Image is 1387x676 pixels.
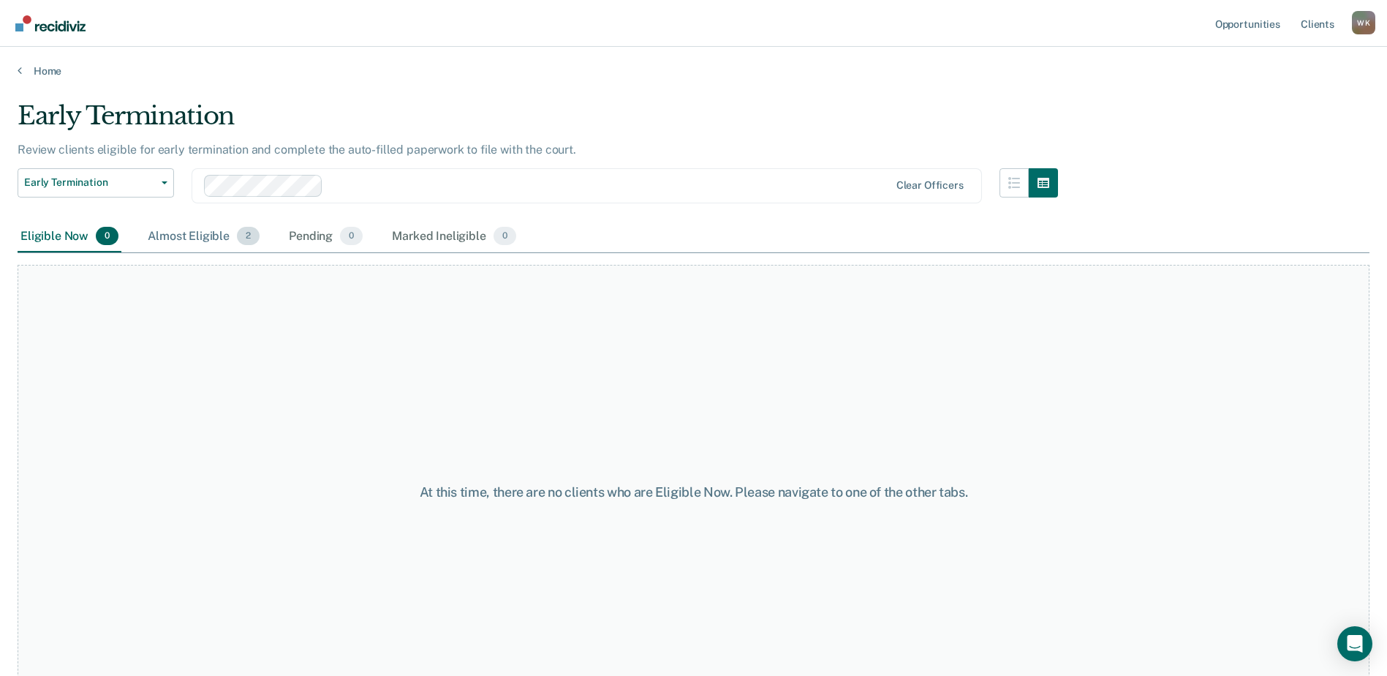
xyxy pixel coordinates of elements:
[24,176,156,189] span: Early Termination
[18,143,576,157] p: Review clients eligible for early termination and complete the auto-filled paperwork to file with...
[18,64,1369,78] a: Home
[896,179,964,192] div: Clear officers
[389,221,519,253] div: Marked Ineligible0
[18,101,1058,143] div: Early Termination
[15,15,86,31] img: Recidiviz
[340,227,363,246] span: 0
[18,168,174,198] button: Early Termination
[1352,11,1375,34] div: W K
[286,221,366,253] div: Pending0
[145,221,262,253] div: Almost Eligible2
[356,484,1032,500] div: At this time, there are no clients who are Eligible Now. Please navigate to one of the other tabs.
[494,227,516,246] span: 0
[18,221,121,253] div: Eligible Now0
[1337,626,1372,661] div: Open Intercom Messenger
[96,227,118,246] span: 0
[237,227,260,246] span: 2
[1352,11,1375,34] button: Profile dropdown button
